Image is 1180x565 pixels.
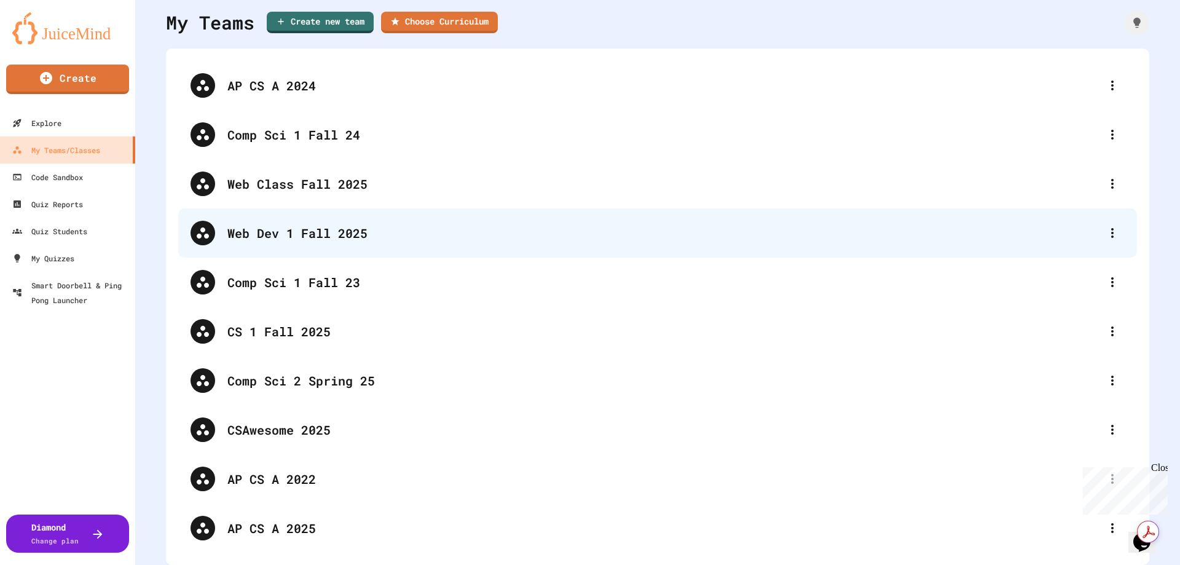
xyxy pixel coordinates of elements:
div: AP CS A 2025 [178,504,1137,553]
div: Diamond [31,521,79,547]
div: Comp Sci 2 Spring 25 [227,371,1100,390]
div: CSAwesome 2025 [178,405,1137,454]
div: Web Class Fall 2025 [178,159,1137,208]
iframe: chat widget [1078,462,1168,515]
div: AP CS A 2025 [227,519,1100,537]
div: How it works [1125,10,1149,35]
div: AP CS A 2022 [178,454,1137,504]
div: Quiz Students [12,224,87,239]
div: AP CS A 2024 [178,61,1137,110]
div: Explore [12,116,61,130]
div: CSAwesome 2025 [227,421,1100,439]
div: Comp Sci 1 Fall 23 [178,258,1137,307]
div: CS 1 Fall 2025 [227,322,1100,341]
div: Code Sandbox [12,170,83,184]
div: Web Class Fall 2025 [227,175,1100,193]
div: My Teams [166,9,254,36]
button: DiamondChange plan [6,515,129,553]
div: Quiz Reports [12,197,83,211]
iframe: chat widget [1128,516,1168,553]
div: Comp Sci 1 Fall 23 [227,273,1100,291]
img: logo-orange.svg [12,12,123,44]
div: My Quizzes [12,251,74,266]
div: AP CS A 2022 [227,470,1100,488]
div: Smart Doorbell & Ping Pong Launcher [12,278,130,307]
div: Chat with us now!Close [5,5,85,78]
a: Create [6,65,129,94]
a: Choose Curriculum [381,12,498,33]
div: Comp Sci 1 Fall 24 [178,110,1137,159]
span: Change plan [31,536,79,545]
div: Web Dev 1 Fall 2025 [178,208,1137,258]
div: Comp Sci 1 Fall 24 [227,125,1100,144]
div: CS 1 Fall 2025 [178,307,1137,356]
div: Web Dev 1 Fall 2025 [227,224,1100,242]
a: Create new team [267,12,374,33]
div: AP CS A 2024 [227,76,1100,95]
div: My Teams/Classes [12,143,100,157]
div: Comp Sci 2 Spring 25 [178,356,1137,405]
